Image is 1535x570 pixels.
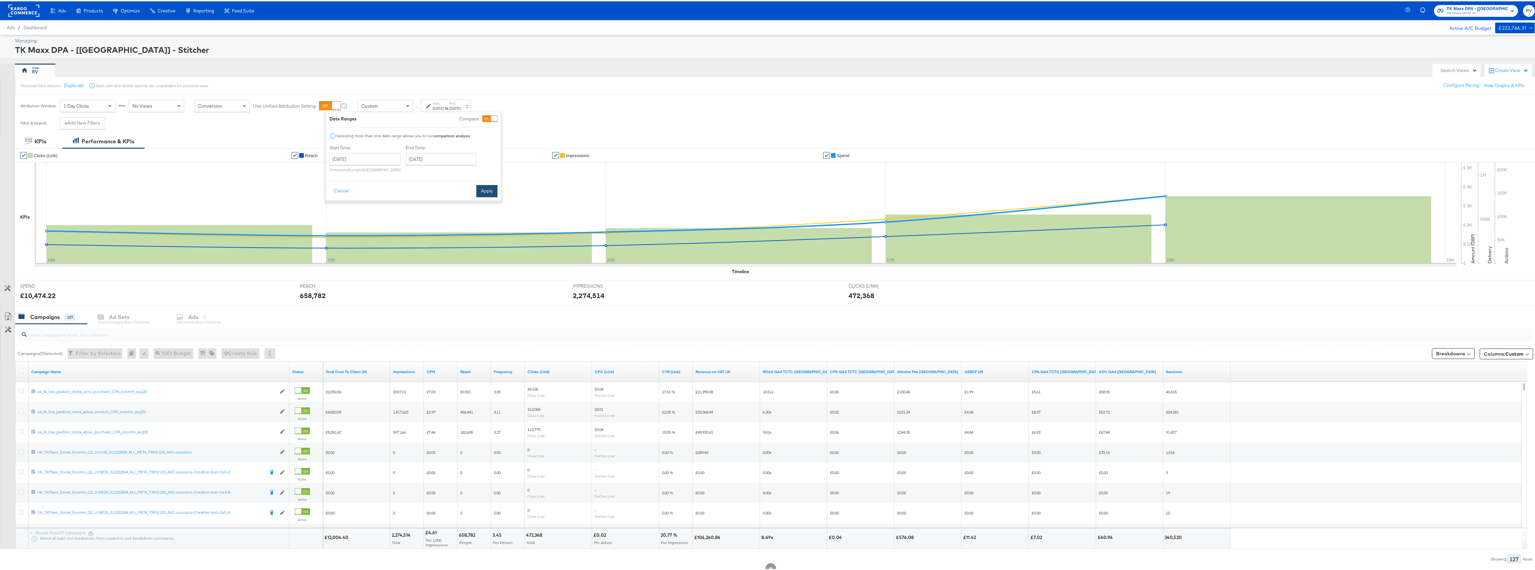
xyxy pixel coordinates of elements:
div: £0.04 [829,533,844,539]
a: The number of clicks on links appearing on your ad or Page that direct people to your sites off F... [527,368,589,373]
span: 40,415 [1166,388,1177,393]
span: Per Person [493,539,513,544]
sub: Per Click (Link) [595,453,615,457]
div: £222,766.31 [1499,23,1527,31]
strong: comparison analysis [434,132,470,137]
sub: Clicks (Link) [527,392,545,396]
div: Create View [1495,66,1529,73]
div: 0 [127,347,140,358]
span: 0.00 [494,509,501,514]
div: 127 [1508,554,1521,562]
span: 9.81x [763,428,772,433]
div: £104,260.84 [694,533,722,539]
span: 19.05 % [662,428,675,433]
a: ✔ [823,151,830,157]
span: 19 [1166,489,1170,494]
div: Active A/C Budget [1443,21,1492,31]
sub: Per Click (Link) [595,392,615,396]
span: £0.00 [1099,509,1108,514]
sub: Per Click (Link) [595,473,615,477]
span: 0 [393,489,395,494]
span: £30,368.44 [696,408,713,413]
span: 0 [393,509,395,514]
span: £0.00 [696,509,704,514]
div: 3.45 [493,531,504,537]
label: Active [295,435,310,440]
div: £12,004.40 [324,533,350,539]
sub: Per Click (Link) [595,493,615,497]
span: 0 [527,506,529,511]
button: TK Maxx DPA - [[GEOGRAPHIC_DATA]] - StitcherMindshare World UK [1434,4,1518,15]
span: Optimize [121,7,140,12]
span: £0.00 [897,489,906,494]
span: ↑ [414,105,420,107]
span: Columns: [1484,349,1524,356]
span: Spend [837,152,850,157]
span: £0.00 [326,449,334,454]
span: 456,441 [460,408,473,413]
span: £0.00 [1032,449,1040,454]
span: 0 [527,446,529,451]
span: £1.99 [965,388,973,393]
sub: Per Click (Link) [595,412,615,416]
strong: to [444,104,449,109]
div: £4.61 [425,528,439,535]
input: Search Campaigns by Name, ID or Objective [27,324,1387,337]
div: £0.02 [593,531,608,537]
div: UK_TKMaxx_Social_Ecomm_Q2_JUNE25_311232554_ALL_META_T39/2/123_ASC-sessions-Creative-test-Cell-C [37,468,265,473]
button: Duplicate [64,81,84,87]
a: The average cost you've paid to have 1,000 impressions of your ad. [427,368,455,373]
a: UK_TKMaxx_Social_Ecomm_Q2_JUNE25_311232554_ALL_META_T39/2/123_ASC-sessions-Creative-test-Cell-C [37,468,265,475]
a: The average cost for each link click you've received from your ad. [595,368,657,373]
span: 45,535 [527,385,538,390]
div: 340,520 [1165,533,1184,539]
sub: Clicks (Link) [527,453,545,457]
span: SPEND [20,282,71,288]
a: UK_TKMaxx_Social_Ecomm_Q2_JULY25_311232554_ALL_META_T39/2/123_ASC-sessions [37,448,276,454]
a: ✔ [291,151,298,157]
span: £289.40 [696,449,708,454]
span: £0.00 [427,489,435,494]
button: Breakdowns [1432,347,1475,358]
a: uk_tk_low_paidsoc_meta_conv_purchase_CPA_ecomm_aug25 [37,388,276,393]
div: [DATE] [433,104,444,110]
sub: Clicks (Link) [527,432,545,436]
label: Active [295,415,310,420]
span: £0.00 [696,489,704,494]
div: UK_TKMaxx_Social_Ecomm_Q2_JULY25_311232554_ALL_META_T39/2/123_ASC-sessions [37,448,276,454]
span: Conversion [198,102,222,108]
span: / [14,24,24,29]
span: Per Action [594,539,612,544]
span: £32.16 [1099,449,1110,454]
span: 0 [393,449,395,454]
span: £7.44 [427,428,435,433]
button: Apply [476,184,498,196]
span: Per 1,000 Impressions [426,536,448,546]
div: Campaigns ( 0 Selected) [18,349,63,355]
span: £52.72 [1099,408,1110,413]
a: uk_tk_low_paidsoc_meta_aplus_purchase_CPA_ecomm_aug25 [37,428,276,434]
span: £0.00 [1099,489,1108,494]
span: £2,092.06 [326,388,341,393]
span: £0.05 [830,388,839,393]
p: Timezone: Europe/[GEOGRAPHIC_DATA] [329,166,401,171]
strong: + [65,118,67,125]
a: UK_TKMaxx_Social_Ecomm_Q2_JUNE25_311232554_ALL_META_T39/2/123_ASC-sessions-Creative-test-Cell-B [37,488,265,495]
span: Custom [1506,350,1524,356]
div: Campaigns [30,312,60,320]
span: £0.00 [326,469,334,474]
div: Search Views [1441,66,1478,72]
span: £2.97 [427,408,435,413]
div: KPIs [35,136,46,144]
span: £0.00 [897,509,906,514]
span: £244.35 [897,428,910,433]
span: 0.00x [763,449,772,454]
span: 3.11 [494,408,501,413]
span: 204,281 [1166,408,1179,413]
span: £0.00 [965,489,973,494]
span: 259,713 [393,388,406,393]
sub: Per Click (Link) [595,432,615,436]
span: 0.00 [494,469,501,474]
span: 0.00x [763,469,772,474]
div: £10,474.22 [20,289,56,299]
